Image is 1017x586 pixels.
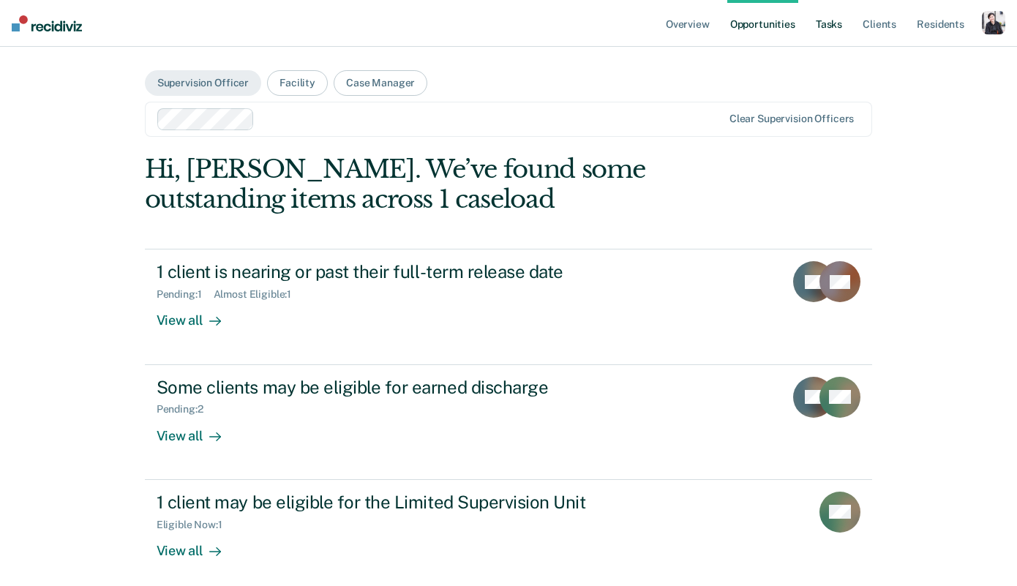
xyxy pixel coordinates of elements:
div: Hi, [PERSON_NAME]. We’ve found some outstanding items across 1 caseload [145,154,727,214]
button: Facility [267,70,328,96]
a: Some clients may be eligible for earned dischargePending:2View all [145,365,873,480]
div: Clear supervision officers [729,113,854,125]
div: View all [157,416,239,444]
div: Pending : 2 [157,403,215,416]
div: Almost Eligible : 1 [214,288,304,301]
div: Some clients may be eligible for earned discharge [157,377,670,398]
a: 1 client is nearing or past their full-term release datePending:1Almost Eligible:1View all [145,249,873,364]
button: Supervision Officer [145,70,261,96]
div: Pending : 1 [157,288,214,301]
div: Eligible Now : 1 [157,519,234,531]
div: View all [157,301,239,329]
div: 1 client is nearing or past their full-term release date [157,261,670,282]
div: 1 client may be eligible for the Limited Supervision Unit [157,492,670,513]
button: Case Manager [334,70,427,96]
img: Recidiviz [12,15,82,31]
div: View all [157,530,239,559]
